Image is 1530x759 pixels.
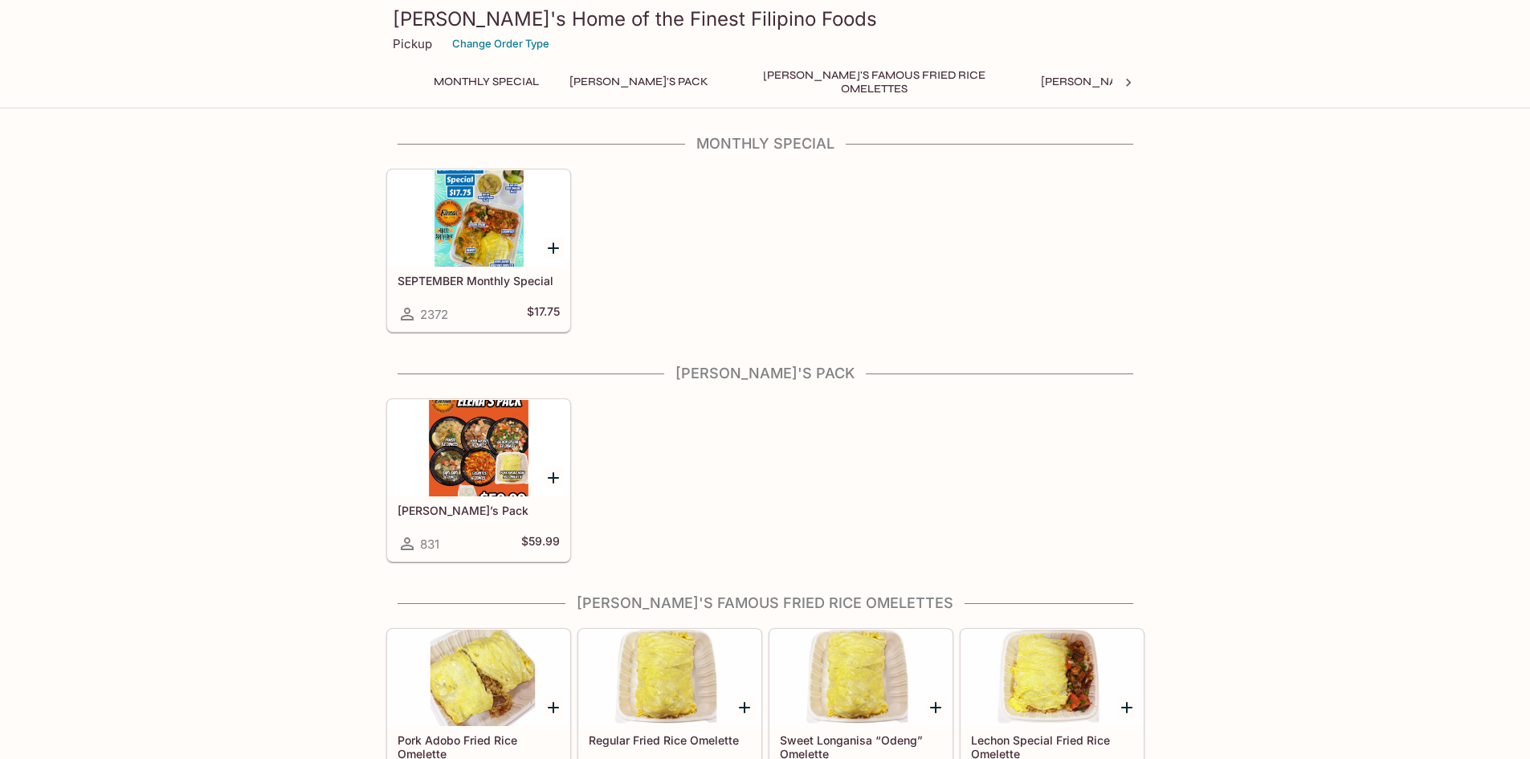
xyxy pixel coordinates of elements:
[388,170,569,267] div: SEPTEMBER Monthly Special
[926,697,946,717] button: Add Sweet Longanisa “Odeng” Omelette
[386,365,1144,382] h4: [PERSON_NAME]'s Pack
[420,537,439,552] span: 831
[398,274,560,288] h5: SEPTEMBER Monthly Special
[393,6,1138,31] h3: [PERSON_NAME]'s Home of the Finest Filipino Foods
[420,307,448,322] span: 2372
[388,400,569,496] div: Elena’s Pack
[544,238,564,258] button: Add SEPTEMBER Monthly Special
[561,71,717,93] button: [PERSON_NAME]'s Pack
[388,630,569,726] div: Pork Adobo Fried Rice Omelette
[1032,71,1237,93] button: [PERSON_NAME]'s Mixed Plates
[735,697,755,717] button: Add Regular Fried Rice Omelette
[387,169,570,332] a: SEPTEMBER Monthly Special2372$17.75
[579,630,761,726] div: Regular Fried Rice Omelette
[589,733,751,747] h5: Regular Fried Rice Omelette
[393,36,432,51] p: Pickup
[445,31,557,56] button: Change Order Type
[386,594,1144,612] h4: [PERSON_NAME]'s Famous Fried Rice Omelettes
[730,71,1019,93] button: [PERSON_NAME]'s Famous Fried Rice Omelettes
[1117,697,1137,717] button: Add Lechon Special Fried Rice Omelette
[387,399,570,561] a: [PERSON_NAME]’s Pack831$59.99
[544,697,564,717] button: Add Pork Adobo Fried Rice Omelette
[770,630,952,726] div: Sweet Longanisa “Odeng” Omelette
[425,71,548,93] button: Monthly Special
[386,135,1144,153] h4: Monthly Special
[961,630,1143,726] div: Lechon Special Fried Rice Omelette
[398,504,560,517] h5: [PERSON_NAME]’s Pack
[521,534,560,553] h5: $59.99
[544,467,564,488] button: Add Elena’s Pack
[527,304,560,324] h5: $17.75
